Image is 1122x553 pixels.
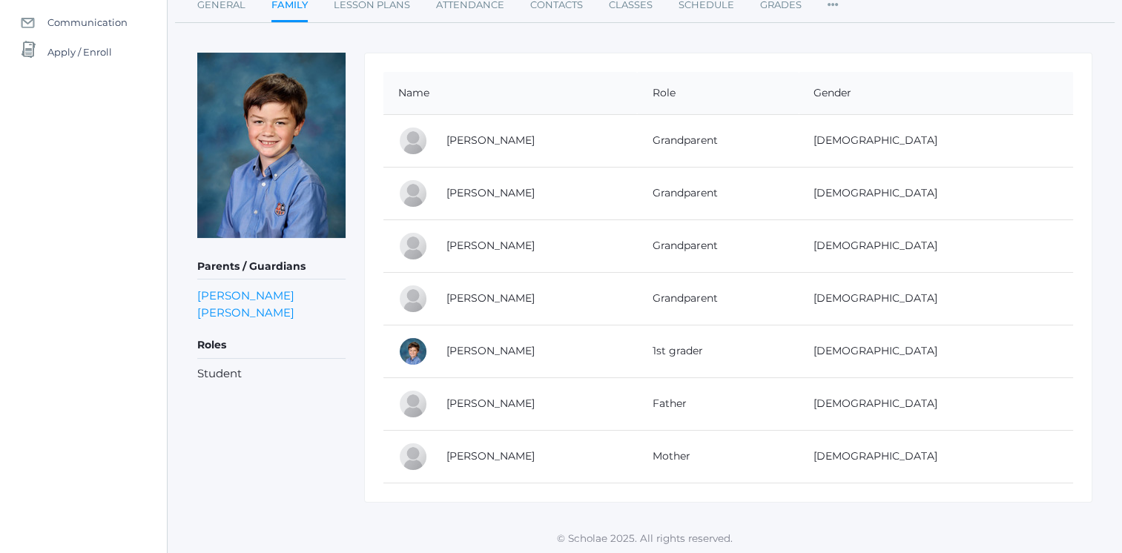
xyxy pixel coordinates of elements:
[799,114,1073,167] td: [DEMOGRAPHIC_DATA]
[398,284,428,314] div: Anne Scofield
[637,377,799,430] td: Father
[637,72,799,115] th: Role
[799,72,1073,115] th: Gender
[637,430,799,483] td: Mother
[398,337,428,366] div: Liam Woodruff
[799,325,1073,377] td: [DEMOGRAPHIC_DATA]
[47,7,128,37] span: Communication
[637,219,799,272] td: Grandparent
[398,231,428,261] div: Bryan Scofield
[398,179,428,208] div: Jana Woodruff
[446,239,535,252] a: [PERSON_NAME]
[197,365,346,383] li: Student
[398,442,428,471] div: Lyndy Woodruff
[446,133,535,147] a: [PERSON_NAME]
[197,254,346,279] h5: Parents / Guardians
[446,344,535,357] a: [PERSON_NAME]
[168,531,1122,546] p: © Scholae 2025. All rights reserved.
[799,272,1073,325] td: [DEMOGRAPHIC_DATA]
[799,377,1073,430] td: [DEMOGRAPHIC_DATA]
[446,186,535,199] a: [PERSON_NAME]
[637,272,799,325] td: Grandparent
[47,37,112,67] span: Apply / Enroll
[799,430,1073,483] td: [DEMOGRAPHIC_DATA]
[197,333,346,358] h5: Roles
[398,389,428,419] div: Brenton Woodruff
[446,291,535,305] a: [PERSON_NAME]
[197,53,346,238] img: Liam Woodruff
[637,114,799,167] td: Grandparent
[197,287,294,304] a: [PERSON_NAME]
[446,449,535,463] a: [PERSON_NAME]
[197,304,294,321] a: [PERSON_NAME]
[799,219,1073,272] td: [DEMOGRAPHIC_DATA]
[398,126,428,156] div: Jack Woodruff
[446,397,535,410] a: [PERSON_NAME]
[383,72,637,115] th: Name
[799,167,1073,219] td: [DEMOGRAPHIC_DATA]
[637,167,799,219] td: Grandparent
[637,325,799,377] td: 1st grader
